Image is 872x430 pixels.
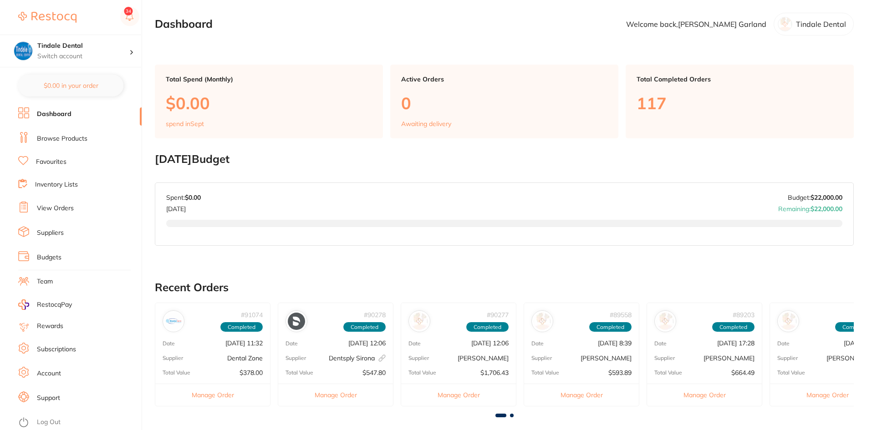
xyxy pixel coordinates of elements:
[610,311,632,319] p: # 89558
[408,340,421,347] p: Date
[401,120,451,127] p: Awaiting delivery
[37,394,60,403] a: Support
[637,76,843,83] p: Total Completed Orders
[796,20,846,28] p: Tindale Dental
[227,354,263,362] p: Dental Zone
[401,94,607,112] p: 0
[712,322,755,332] span: Completed
[278,384,393,406] button: Manage Order
[37,345,76,354] a: Subscriptions
[166,120,204,127] p: spend in Sept
[654,355,675,361] p: Supplier
[401,384,516,406] button: Manage Order
[37,228,64,238] a: Suppliers
[777,340,790,347] p: Date
[408,369,436,376] p: Total Value
[166,94,372,112] p: $0.00
[626,65,854,138] a: Total Completed Orders117
[343,322,386,332] span: Completed
[531,369,559,376] p: Total Value
[241,311,263,319] p: # 91074
[37,277,53,286] a: Team
[777,355,798,361] p: Supplier
[18,12,76,23] img: Restocq Logo
[626,20,766,28] p: Welcome back, [PERSON_NAME] Garland
[390,65,618,138] a: Active Orders0Awaiting delivery
[37,300,72,309] span: RestocqPay
[286,340,298,347] p: Date
[37,41,129,51] h4: Tindale Dental
[654,340,667,347] p: Date
[36,157,66,167] a: Favourites
[466,322,509,332] span: Completed
[780,313,797,330] img: Adam Dental
[731,369,755,376] p: $664.49
[657,313,674,330] img: Henry Schein Halas
[647,384,762,406] button: Manage Order
[18,75,123,96] button: $0.00 in your order
[18,7,76,28] a: Restocq Logo
[37,204,74,213] a: View Orders
[35,180,78,189] a: Inventory Lists
[598,339,632,347] p: [DATE] 8:39
[608,369,632,376] p: $593.89
[362,369,386,376] p: $547.80
[155,384,270,406] button: Manage Order
[286,355,306,361] p: Supplier
[487,311,509,319] p: # 90277
[288,313,305,330] img: Dentsply Sirona
[163,369,190,376] p: Total Value
[225,339,263,347] p: [DATE] 11:32
[163,340,175,347] p: Date
[589,322,632,332] span: Completed
[637,94,843,112] p: 117
[37,322,63,331] a: Rewards
[811,205,842,213] strong: $22,000.00
[155,281,854,294] h2: Recent Orders
[18,299,72,310] a: RestocqPay
[14,42,32,60] img: Tindale Dental
[717,339,755,347] p: [DATE] 17:28
[524,384,639,406] button: Manage Order
[408,355,429,361] p: Supplier
[778,202,842,212] p: Remaining:
[220,322,263,332] span: Completed
[654,369,682,376] p: Total Value
[531,355,552,361] p: Supplier
[166,202,201,212] p: [DATE]
[531,340,544,347] p: Date
[166,76,372,83] p: Total Spend (Monthly)
[240,369,263,376] p: $378.00
[286,369,313,376] p: Total Value
[733,311,755,319] p: # 89203
[811,193,842,202] strong: $22,000.00
[329,354,386,362] p: Dentsply Sirona
[166,194,201,201] p: Spent:
[163,355,183,361] p: Supplier
[458,354,509,362] p: [PERSON_NAME]
[480,369,509,376] p: $1,706.43
[155,18,213,30] h2: Dashboard
[348,339,386,347] p: [DATE] 12:06
[704,354,755,362] p: [PERSON_NAME]
[37,52,129,61] p: Switch account
[18,415,139,430] button: Log Out
[581,354,632,362] p: [PERSON_NAME]
[364,311,386,319] p: # 90278
[788,194,842,201] p: Budget:
[18,299,29,310] img: RestocqPay
[37,369,61,378] a: Account
[534,313,551,330] img: Henry Schein Halas
[155,65,383,138] a: Total Spend (Monthly)$0.00spend inSept
[401,76,607,83] p: Active Orders
[185,193,201,202] strong: $0.00
[411,313,428,330] img: Henry Schein Halas
[37,418,61,427] a: Log Out
[37,134,87,143] a: Browse Products
[777,369,805,376] p: Total Value
[37,110,71,119] a: Dashboard
[155,153,854,166] h2: [DATE] Budget
[37,253,61,262] a: Budgets
[471,339,509,347] p: [DATE] 12:06
[165,313,182,330] img: Dental Zone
